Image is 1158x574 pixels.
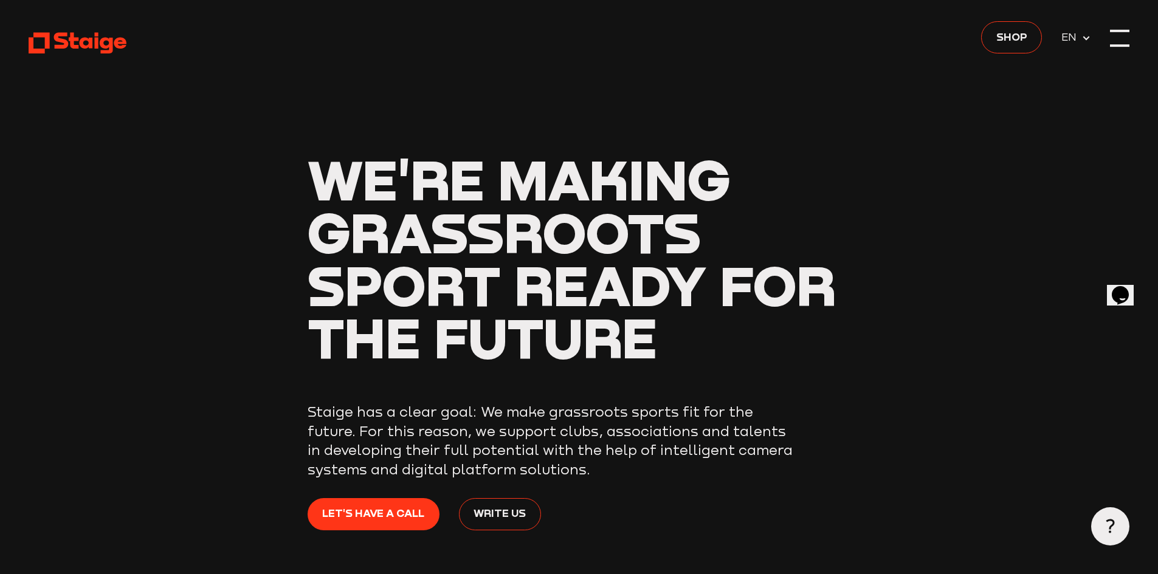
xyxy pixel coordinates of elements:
[308,402,794,479] p: Staige has a clear goal: We make grassroots sports fit for the future. For this reason, we suppor...
[981,21,1042,53] a: Shop
[1107,269,1146,306] iframe: chat widget
[474,505,526,522] span: Write us
[308,498,439,530] a: Let's have a call
[459,498,541,530] a: Write us
[1061,29,1081,46] span: EN
[322,505,424,522] span: Let's have a call
[308,146,836,371] span: We're making grassroots sport ready for the future
[996,28,1027,45] span: Shop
